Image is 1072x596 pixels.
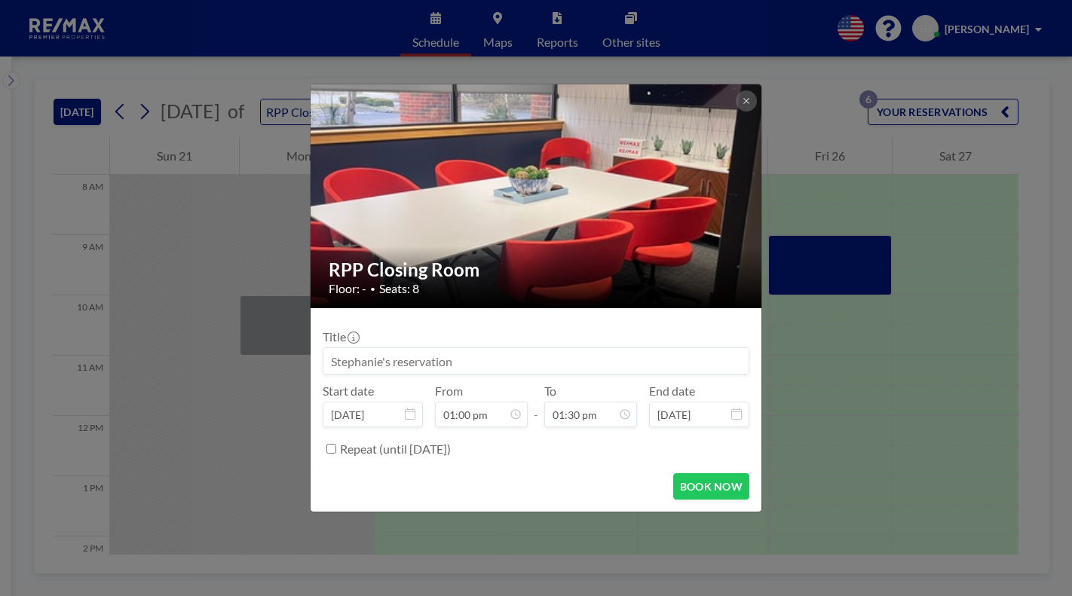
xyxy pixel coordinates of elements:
label: To [544,384,556,399]
span: • [370,283,375,295]
span: Floor: - [329,281,366,296]
label: Start date [323,384,374,399]
span: Seats: 8 [379,281,419,296]
label: End date [649,384,695,399]
label: From [435,384,463,399]
input: Stephanie's reservation [323,348,749,374]
span: - [534,389,538,422]
label: Repeat (until [DATE]) [340,442,451,457]
button: BOOK NOW [673,473,749,500]
label: Title [323,329,358,344]
h2: RPP Closing Room [329,258,745,281]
